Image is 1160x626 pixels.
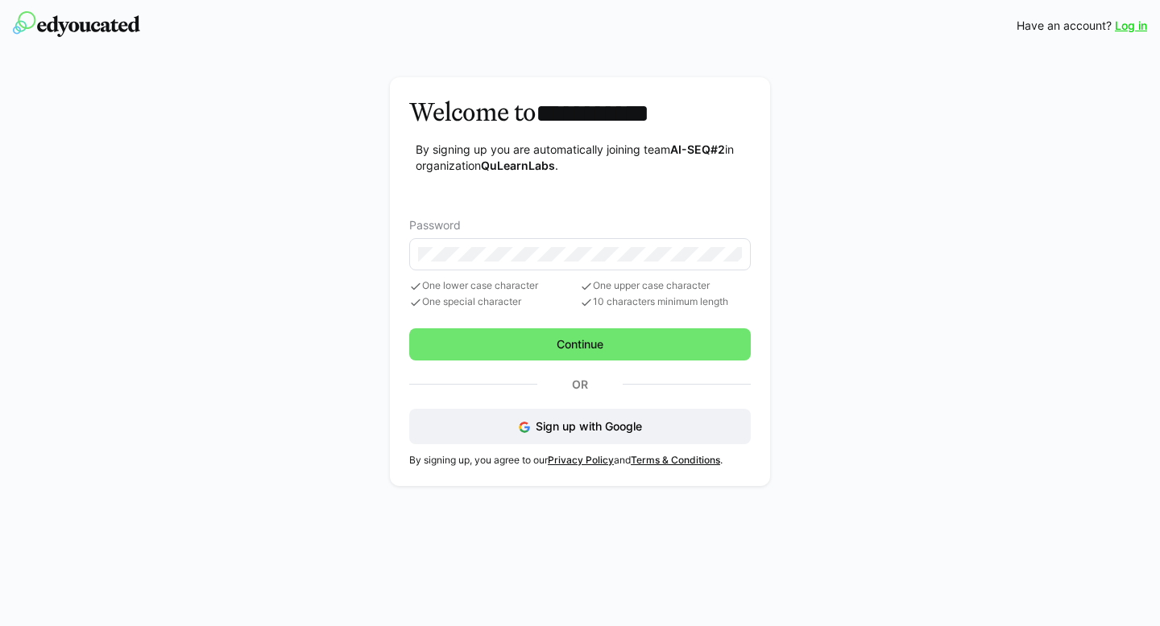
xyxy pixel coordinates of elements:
p: By signing up you are automatically joining team in organization . [416,142,751,174]
p: By signing up, you agree to our and . [409,454,751,467]
button: Sign up with Google [409,409,751,444]
span: 10 characters minimum length [580,296,751,309]
a: Log in [1115,18,1147,34]
p: Or [537,373,623,396]
img: edyoucated [13,11,140,37]
span: One lower case character [409,280,580,293]
span: Have an account? [1017,18,1112,34]
span: Continue [554,336,606,352]
h3: Welcome to [409,97,751,129]
span: Sign up with Google [536,419,642,433]
span: One upper case character [580,280,751,293]
strong: QuLearnLabs [481,159,555,172]
a: Privacy Policy [548,454,614,466]
strong: AI-SEQ#2 [670,142,725,156]
span: One special character [409,296,580,309]
button: Continue [409,328,751,360]
span: Password [409,219,461,232]
a: Terms & Conditions [631,454,720,466]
